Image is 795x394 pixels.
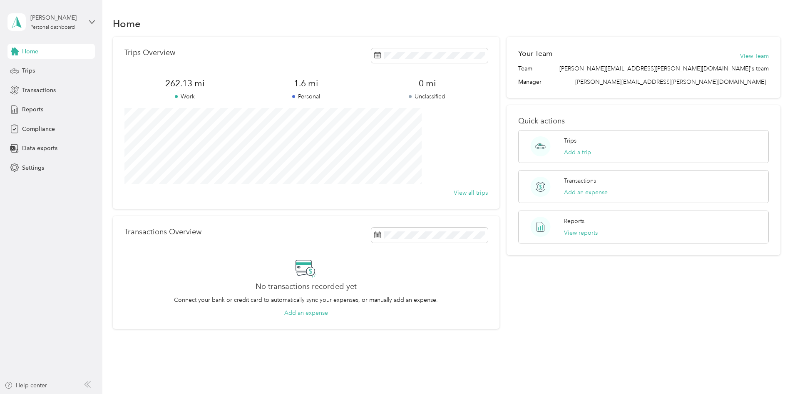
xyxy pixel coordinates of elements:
[518,48,552,59] h2: Your Team
[564,228,598,237] button: View reports
[564,217,584,226] p: Reports
[124,48,175,57] p: Trips Overview
[559,64,769,73] span: [PERSON_NAME][EMAIL_ADDRESS][PERSON_NAME][DOMAIN_NAME]'s team
[454,188,488,197] button: View all trips
[367,92,488,101] p: Unclassified
[564,148,591,157] button: Add a trip
[5,381,47,390] button: Help center
[748,347,795,394] iframe: Everlance-gr Chat Button Frame
[564,176,596,185] p: Transactions
[246,92,367,101] p: Personal
[22,47,38,56] span: Home
[22,125,55,133] span: Compliance
[174,296,438,304] p: Connect your bank or credit card to automatically sync your expenses, or manually add an expense.
[518,64,532,73] span: Team
[740,52,769,60] button: View Team
[124,92,246,101] p: Work
[124,228,201,236] p: Transactions Overview
[22,163,44,172] span: Settings
[256,282,357,291] h2: No transactions recorded yet
[124,78,246,89] span: 262.13 mi
[30,13,82,22] div: [PERSON_NAME]
[284,309,328,317] button: Add an expense
[22,86,56,95] span: Transactions
[22,105,43,114] span: Reports
[22,66,35,75] span: Trips
[246,78,367,89] span: 1.6 mi
[367,78,488,89] span: 0 mi
[22,144,57,153] span: Data exports
[30,25,75,30] div: Personal dashboard
[575,78,766,85] span: [PERSON_NAME][EMAIL_ADDRESS][PERSON_NAME][DOMAIN_NAME]
[518,117,769,125] p: Quick actions
[518,78,542,86] span: Manager
[113,19,141,28] h1: Home
[564,136,576,145] p: Trips
[564,188,608,197] button: Add an expense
